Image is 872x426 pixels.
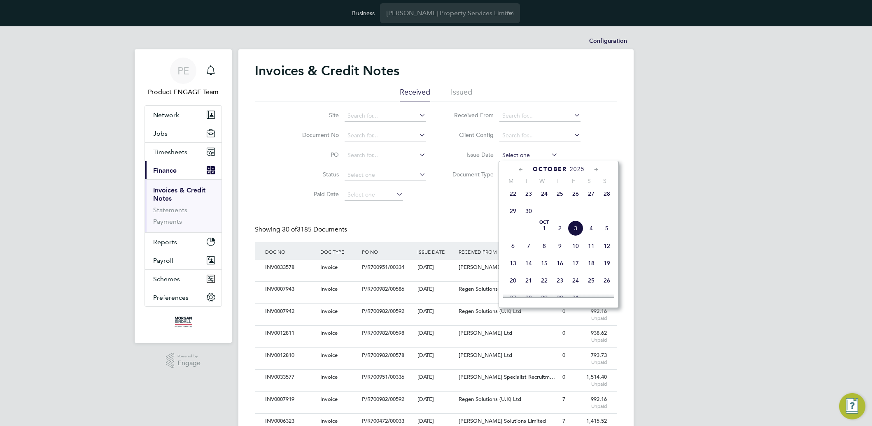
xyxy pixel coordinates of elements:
[521,186,536,201] span: 23
[552,220,568,236] span: 2
[552,273,568,288] span: 23
[291,111,339,119] label: Site
[145,179,221,232] div: Finance
[345,110,426,122] input: Search for...
[552,290,568,306] span: 30
[599,238,615,254] span: 12
[177,65,189,76] span: PE
[291,190,339,198] label: Paid Date
[318,242,360,261] div: DOC TYPE
[153,167,177,174] span: Finance
[552,255,568,271] span: 16
[291,131,339,139] label: Document No
[173,315,193,328] img: morgansindallpropertyservices-logo-retina.png
[521,290,536,306] span: 28
[568,186,583,201] span: 26
[135,49,232,343] nav: Main navigation
[567,326,609,347] div: 938.62
[282,225,347,234] span: 3185 Documents
[263,304,318,319] div: INV0007942
[599,220,615,236] span: 5
[536,255,552,271] span: 15
[583,220,599,236] span: 4
[459,352,512,359] span: [PERSON_NAME] Ltd
[599,273,615,288] span: 26
[153,111,179,119] span: Network
[569,315,607,322] span: Unpaid
[352,9,375,17] label: Business
[345,150,426,161] input: Search for...
[567,348,609,369] div: 793.73
[320,417,338,424] span: Invoice
[415,260,457,275] div: [DATE]
[345,169,426,181] input: Select one
[415,326,457,341] div: [DATE]
[345,189,403,201] input: Select one
[562,352,565,359] span: 0
[599,255,615,271] span: 19
[166,353,201,368] a: Powered byEngage
[459,264,555,271] span: [PERSON_NAME] Specialist Recruitm…
[567,370,609,391] div: 1,514.40
[534,177,550,185] span: W
[145,124,221,142] button: Jobs
[505,290,521,306] span: 27
[153,257,173,264] span: Payroll
[451,87,472,102] li: Issued
[583,255,599,271] span: 18
[320,352,338,359] span: Invoice
[263,348,318,363] div: INV0012810
[362,417,404,424] span: P/R700472/00033
[570,166,585,173] span: 2025
[415,392,457,407] div: [DATE]
[839,393,865,419] button: Engage Resource Center
[499,150,558,161] input: Select one
[569,381,607,387] span: Unpaid
[400,87,430,102] li: Received
[320,285,338,292] span: Invoice
[505,238,521,254] span: 6
[562,396,565,403] span: 7
[177,353,201,360] span: Powered by
[589,33,627,49] li: Configuration
[153,186,205,202] a: Invoices & Credit Notes
[521,255,536,271] span: 14
[457,242,526,261] div: RECEIVED FROM
[263,260,318,275] div: INV0033578
[153,238,177,246] span: Reports
[255,63,399,79] h2: Invoices & Credit Notes
[415,282,457,297] div: [DATE]
[562,329,565,336] span: 0
[320,373,338,380] span: Invoice
[566,177,581,185] span: F
[521,203,536,219] span: 30
[345,130,426,141] input: Search for...
[505,186,521,201] span: 22
[536,220,552,236] span: 1
[320,308,338,315] span: Invoice
[568,220,583,236] span: 3
[569,337,607,343] span: Unpaid
[153,218,182,225] a: Payments
[145,315,222,328] a: Go to home page
[362,264,404,271] span: P/R700951/00334
[415,304,457,319] div: [DATE]
[145,161,221,179] button: Finance
[446,131,494,139] label: Client Config
[505,273,521,288] span: 20
[415,242,457,261] div: ISSUE DATE
[282,225,297,234] span: 30 of
[459,329,512,336] span: [PERSON_NAME] Ltd
[583,186,599,201] span: 27
[569,403,607,410] span: Unpaid
[153,206,187,214] a: Statements
[536,290,552,306] span: 29
[568,290,583,306] span: 31
[499,130,581,141] input: Search for...
[550,177,566,185] span: T
[521,238,536,254] span: 7
[263,370,318,385] div: INV0033577
[533,166,567,173] span: October
[459,308,521,315] span: Regen Solutions (U.K) Ltd
[583,238,599,254] span: 11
